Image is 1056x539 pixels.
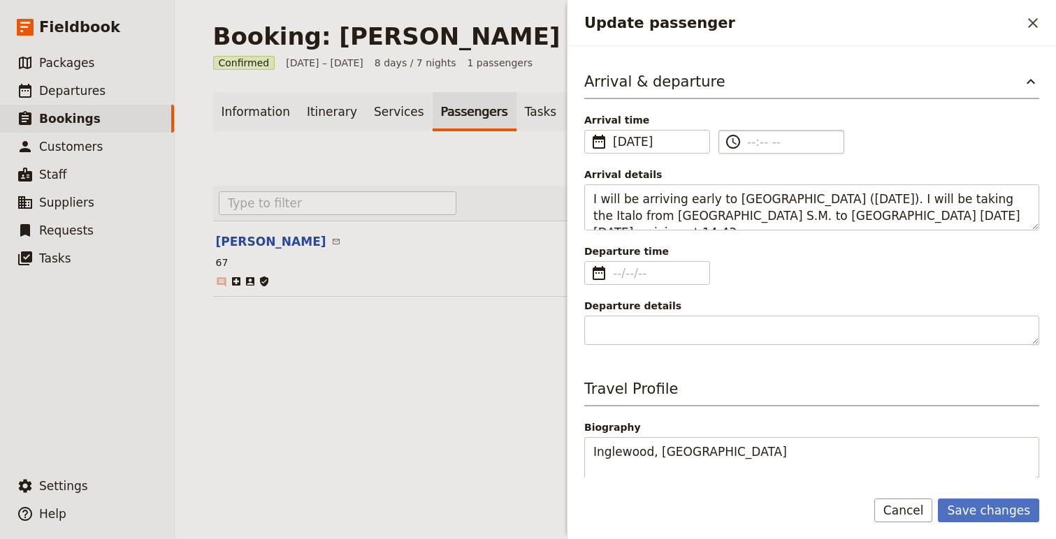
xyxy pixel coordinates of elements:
[467,56,532,70] span: 1 passengers
[213,22,560,50] h1: Booking: [PERSON_NAME]
[613,133,684,150] span: [DATE]
[39,479,88,493] span: Settings
[39,17,120,38] span: Fieldbook
[332,234,340,248] a: Email Sylvia Dougherty
[584,184,1039,230] textarea: Arrival details
[219,191,457,215] input: Type to filter
[584,113,710,127] span: Arrival time
[39,168,67,182] span: Staff
[874,499,933,522] button: Cancel
[584,168,1039,182] span: Arrival details
[613,265,701,281] input: Departure time​
[216,256,229,269] div: 67
[591,133,607,150] span: ​
[433,92,516,131] a: Passengers
[375,56,456,70] span: 8 days / 7 nights
[39,507,66,521] span: Help
[216,276,227,288] span: ​
[39,84,106,98] span: Departures
[565,92,677,131] a: Linked bookings
[213,92,298,131] a: Information
[725,133,742,150] span: ​
[584,299,1039,313] span: Departure details
[286,56,363,70] span: [DATE] – [DATE]
[584,13,1021,34] h2: Update passenger
[584,437,1039,483] textarea: Biography
[584,244,710,258] span: Departure time
[584,420,1039,434] span: Biography
[216,275,227,289] span: ​
[216,233,326,250] button: [PERSON_NAME]
[591,265,607,281] span: ​
[584,316,1039,345] textarea: Departure details
[326,235,340,249] span: ​
[39,56,94,70] span: Packages
[690,133,701,150] span: ​
[366,92,433,131] a: Services
[39,140,103,154] span: Customers
[584,378,1039,406] h3: Travel Profile
[747,133,835,150] input: ​
[39,195,94,209] span: Suppliers
[39,223,94,237] span: Requests
[298,92,366,131] a: Itinerary
[584,71,1039,99] button: Arrival & departure
[39,251,71,265] span: Tasks
[938,499,1039,522] button: Save changes
[584,71,725,92] h3: Arrival & departure
[39,112,101,126] span: Bookings
[213,56,275,70] span: Confirmed
[516,92,565,131] a: Tasks
[1021,11,1045,35] button: Close drawer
